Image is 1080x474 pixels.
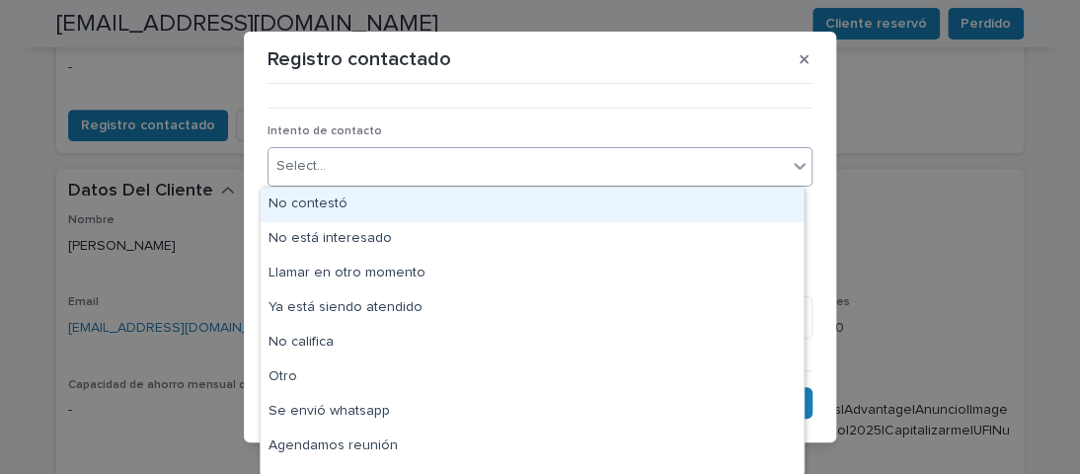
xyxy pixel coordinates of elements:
[261,188,804,222] div: No contestó
[261,360,804,395] div: Otro
[261,257,804,291] div: Llamar en otro momento
[261,430,804,464] div: Agendamos reunión
[261,395,804,430] div: Se envió whatsapp
[261,326,804,360] div: No califica
[276,156,326,177] div: Select...
[261,222,804,257] div: No está interesado
[268,125,382,137] span: Intento de contacto
[261,291,804,326] div: Ya está siendo atendido
[268,47,451,71] p: Registro contactado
